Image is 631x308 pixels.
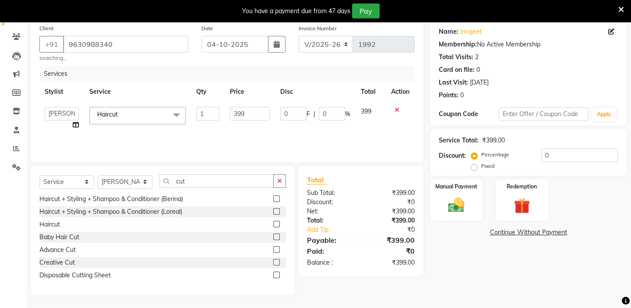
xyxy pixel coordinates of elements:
div: Membership: [439,40,477,49]
div: Creative Cut [39,258,75,267]
div: Haircut [39,220,60,229]
span: Total [307,175,327,184]
label: Invoice Number [299,25,337,32]
small: searching... [39,54,188,62]
th: Action [386,82,415,102]
div: Haircut + Styling + Shampoo & Conditioner (Loreal) [39,207,182,216]
span: F [307,110,310,119]
label: Manual Payment [435,183,477,191]
div: Card on file: [439,65,475,74]
span: | [314,110,315,119]
div: ₹399.00 [361,188,421,198]
th: Qty [191,82,225,102]
div: Payable: [300,235,361,245]
div: Name: [439,27,458,36]
div: Paid: [300,246,361,256]
button: Apply [592,108,617,121]
label: Date [201,25,213,32]
div: ₹399.00 [361,258,421,267]
img: _cash.svg [443,196,469,214]
div: 0 [460,91,464,100]
th: Price [225,82,275,102]
th: Stylist [39,82,84,102]
label: Percentage [481,151,509,159]
div: ₹0 [371,225,421,234]
label: Client [39,25,53,32]
div: Baby Hair Cut [39,233,79,242]
div: Services [40,66,421,82]
span: 399 [361,107,371,115]
div: You have a payment due from 47 days [242,7,350,16]
a: x [118,110,122,118]
div: Sub Total: [300,188,361,198]
input: Search or Scan [159,174,274,188]
input: Search by Name/Mobile/Email/Code [63,36,188,53]
div: Total Visits: [439,53,473,62]
div: ₹399.00 [361,235,421,245]
div: ₹0 [361,198,421,207]
span: % [345,110,350,119]
a: Add Tip [300,225,371,234]
span: Haircut [97,110,118,118]
div: Discount: [300,198,361,207]
div: Coupon Code [439,110,498,119]
th: Total [356,82,386,102]
div: Total: [300,216,361,225]
button: +91 [39,36,64,53]
div: Balance : [300,258,361,267]
div: Advance Cut [39,245,76,255]
a: Inrajeet [460,27,482,36]
label: Fixed [481,162,494,170]
div: 2 [475,53,479,62]
div: ₹399.00 [482,136,505,145]
div: Points: [439,91,458,100]
th: Service [84,82,191,102]
div: ₹0 [361,246,421,256]
a: Continue Without Payment [432,228,625,237]
div: Disposable Cutting Sheet [39,271,111,280]
div: [DATE] [470,78,489,87]
div: No Active Membership [439,40,618,49]
img: _gift.svg [509,196,535,216]
input: Enter Offer / Coupon Code [499,107,588,121]
div: Service Total: [439,136,479,145]
div: 0 [476,65,480,74]
label: Redemption [507,183,537,191]
div: Discount: [439,151,466,160]
div: ₹399.00 [361,216,421,225]
div: Haircut + Styling + Shampoo & Conditioner (Berina) [39,195,183,204]
div: Last Visit: [439,78,468,87]
div: Net: [300,207,361,216]
div: ₹399.00 [361,207,421,216]
button: Pay [352,4,380,18]
th: Disc [275,82,356,102]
